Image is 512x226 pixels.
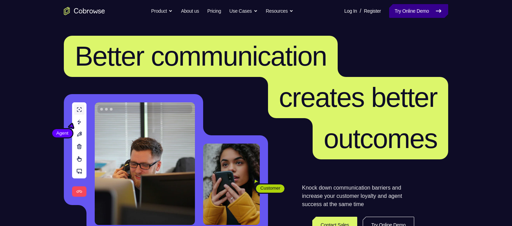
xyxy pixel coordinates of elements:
button: Resources [266,4,294,18]
a: About us [181,4,199,18]
span: outcomes [324,123,437,154]
a: Try Online Demo [389,4,448,18]
a: Register [364,4,381,18]
span: creates better [279,82,437,113]
img: A customer holding their phone [203,144,260,225]
button: Product [151,4,173,18]
span: Better communication [75,41,327,71]
p: Knock down communication barriers and increase your customer loyalty and agent success at the sam... [302,184,414,208]
span: / [360,7,361,15]
img: A customer support agent talking on the phone [95,102,195,225]
a: Log In [344,4,357,18]
a: Pricing [207,4,221,18]
button: Use Cases [229,4,257,18]
a: Go to the home page [64,7,105,15]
